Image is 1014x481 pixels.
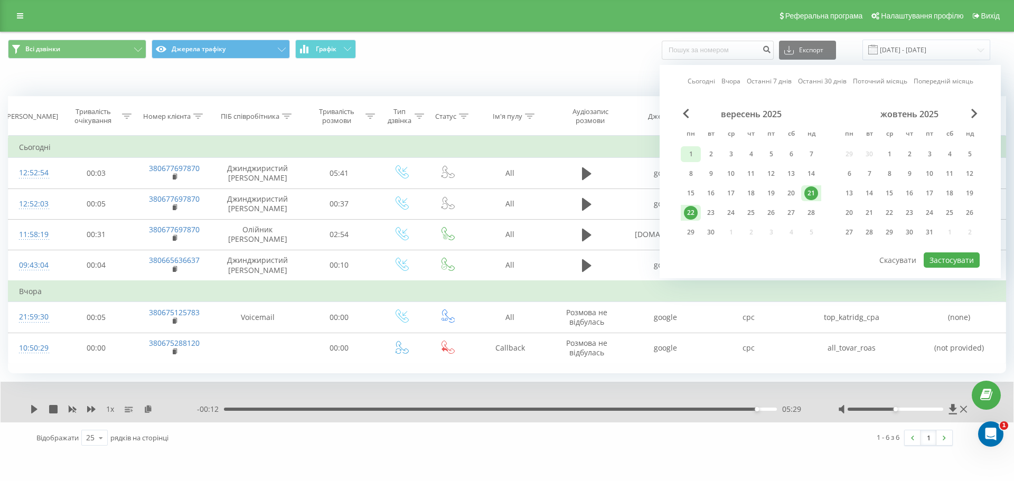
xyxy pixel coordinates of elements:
[149,307,200,317] a: 380675125783
[919,185,940,201] div: пт 17 жовт 2025 р.
[701,146,721,162] div: вт 2 вер 2025 р.
[149,255,200,265] a: 380665636637
[960,146,980,162] div: нд 5 жовт 2025 р.
[779,41,836,60] button: Експорт
[470,188,550,219] td: All
[624,158,707,188] td: google
[214,302,301,333] td: Voicemail
[149,338,200,348] a: 380675288120
[301,158,378,188] td: 05:41
[301,188,378,219] td: 00:37
[316,45,336,53] span: Графік
[761,166,781,182] div: пт 12 вер 2025 р.
[624,333,707,363] td: google
[310,107,363,125] div: Тривалість розмови
[881,127,897,143] abbr: середа
[801,185,821,201] div: нд 21 вер 2025 р.
[681,146,701,162] div: пн 1 вер 2025 р.
[943,186,956,200] div: 18
[899,166,919,182] div: чт 9 жовт 2025 р.
[58,219,135,250] td: 00:31
[67,107,120,125] div: Тривалість очікування
[5,112,58,121] div: [PERSON_NAME]
[803,127,819,143] abbr: неділя
[470,158,550,188] td: All
[921,430,936,445] a: 1
[882,147,896,161] div: 1
[295,40,356,59] button: Графік
[701,205,721,221] div: вт 23 вер 2025 р.
[877,432,899,442] div: 1 - 6 з 6
[703,127,719,143] abbr: вівторок
[784,206,798,220] div: 27
[882,206,896,220] div: 22
[839,109,980,119] div: жовтень 2025
[1000,421,1008,430] span: 1
[681,166,701,182] div: пн 8 вер 2025 р.
[684,167,698,181] div: 8
[923,206,936,220] div: 24
[781,185,801,201] div: сб 20 вер 2025 р.
[763,127,779,143] abbr: п’ятниця
[960,185,980,201] div: нд 19 жовт 2025 р.
[781,166,801,182] div: сб 13 вер 2025 р.
[624,219,707,250] td: [DOMAIN_NAME]
[899,224,919,240] div: чт 30 жовт 2025 р.
[19,307,47,327] div: 21:59:30
[781,205,801,221] div: сб 27 вер 2025 р.
[764,147,778,161] div: 5
[493,112,522,121] div: Ім'я пулу
[804,206,818,220] div: 28
[301,333,378,363] td: 00:00
[149,163,200,173] a: 380677697870
[790,302,913,333] td: top_katridg_cpa
[707,333,790,363] td: cpc
[143,112,191,121] div: Номер клієнта
[919,224,940,240] div: пт 31 жовт 2025 р.
[761,205,781,221] div: пт 26 вер 2025 р.
[19,163,47,183] div: 12:52:54
[681,224,701,240] div: пн 29 вер 2025 р.
[923,186,936,200] div: 17
[924,252,980,268] button: Застосувати
[58,250,135,281] td: 00:04
[899,146,919,162] div: чт 2 жовт 2025 р.
[301,219,378,250] td: 02:54
[721,146,741,162] div: ср 3 вер 2025 р.
[981,12,1000,20] span: Вихід
[879,146,899,162] div: ср 1 жовт 2025 р.
[801,166,821,182] div: нд 14 вер 2025 р.
[704,206,718,220] div: 23
[913,333,1006,363] td: (not provided)
[804,186,818,200] div: 21
[940,205,960,221] div: сб 25 жовт 2025 р.
[853,76,907,86] a: Поточний місяць
[435,112,456,121] div: Статус
[741,205,761,221] div: чт 25 вер 2025 р.
[940,166,960,182] div: сб 11 жовт 2025 р.
[879,205,899,221] div: ср 22 жовт 2025 р.
[214,250,301,281] td: Джинджиристий [PERSON_NAME]
[882,186,896,200] div: 15
[882,225,896,239] div: 29
[470,333,550,363] td: Callback
[624,302,707,333] td: google
[859,205,879,221] div: вт 21 жовт 2025 р.
[783,127,799,143] abbr: субота
[784,186,798,200] div: 20
[684,186,698,200] div: 15
[839,205,859,221] div: пн 20 жовт 2025 р.
[566,307,607,327] span: Розмова не відбулась
[723,127,739,143] abbr: середа
[963,206,977,220] div: 26
[704,186,718,200] div: 16
[624,188,707,219] td: google
[566,338,607,357] span: Розмова не відбулась
[764,186,778,200] div: 19
[19,338,47,359] div: 10:50:29
[940,185,960,201] div: сб 18 жовт 2025 р.
[8,40,146,59] button: Всі дзвінки
[862,206,876,220] div: 21
[8,281,1006,302] td: Вчора
[86,432,95,443] div: 25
